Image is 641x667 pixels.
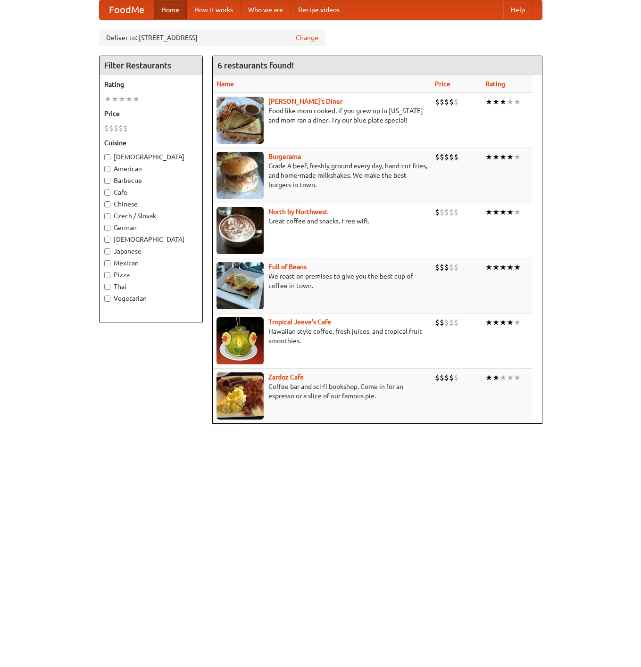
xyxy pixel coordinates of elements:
[104,270,198,280] label: Pizza
[268,153,301,160] a: Burgerama
[241,0,291,19] a: Who we are
[449,372,454,383] li: $
[444,372,449,383] li: $
[440,372,444,383] li: $
[435,207,440,217] li: $
[514,317,521,328] li: ★
[216,372,264,420] img: zardoz.jpg
[104,223,198,232] label: German
[217,61,294,70] ng-pluralize: 6 restaurants found!
[109,123,114,133] li: $
[440,207,444,217] li: $
[435,152,440,162] li: $
[133,94,140,104] li: ★
[100,0,154,19] a: FoodMe
[492,262,499,272] li: ★
[440,317,444,328] li: $
[268,318,331,326] a: Tropical Jeeve's Cafe
[454,262,458,272] li: $
[268,98,342,105] a: [PERSON_NAME]'s Diner
[268,263,307,271] a: Full of Beans
[499,372,507,383] li: ★
[507,97,514,107] li: ★
[216,161,427,189] p: Grade A beef, freshly ground every day, hand-cut fries, and home-made milkshakes. We make the bes...
[444,317,449,328] li: $
[118,123,123,133] li: $
[125,94,133,104] li: ★
[485,207,492,217] li: ★
[507,207,514,217] li: ★
[104,284,110,290] input: Thai
[104,109,198,118] h5: Price
[216,216,427,226] p: Great coffee and snacks. Free wifi.
[104,154,110,160] input: [DEMOGRAPHIC_DATA]
[449,97,454,107] li: $
[435,372,440,383] li: $
[507,152,514,162] li: ★
[492,372,499,383] li: ★
[444,97,449,107] li: $
[216,262,264,309] img: beans.jpg
[104,225,110,231] input: German
[216,327,427,346] p: Hawaiian style coffee, fresh juices, and tropical fruit smoothies.
[104,176,198,185] label: Barbecue
[118,94,125,104] li: ★
[492,207,499,217] li: ★
[104,123,109,133] li: $
[492,97,499,107] li: ★
[440,97,444,107] li: $
[449,262,454,272] li: $
[104,235,198,244] label: [DEMOGRAPHIC_DATA]
[99,29,325,46] div: Deliver to: [STREET_ADDRESS]
[104,258,198,268] label: Mexican
[104,188,198,197] label: Cafe
[454,152,458,162] li: $
[514,372,521,383] li: ★
[104,260,110,266] input: Mexican
[216,152,264,199] img: burgerama.jpg
[123,123,128,133] li: $
[104,189,110,196] input: Cafe
[104,248,110,255] input: Japanese
[507,317,514,328] li: ★
[435,97,440,107] li: $
[444,152,449,162] li: $
[104,213,110,219] input: Czech / Slovak
[296,33,318,42] a: Change
[111,94,118,104] li: ★
[503,0,533,19] a: Help
[104,211,198,221] label: Czech / Slovak
[449,317,454,328] li: $
[499,262,507,272] li: ★
[187,0,241,19] a: How it works
[514,152,521,162] li: ★
[154,0,187,19] a: Home
[507,262,514,272] li: ★
[216,382,427,401] p: Coffee bar and sci-fi bookshop. Come in for an espresso or a slice of our famous pie.
[104,201,110,207] input: Chinese
[268,208,328,215] b: North by Northwest
[485,97,492,107] li: ★
[449,152,454,162] li: $
[485,317,492,328] li: ★
[104,138,198,148] h5: Cuisine
[454,372,458,383] li: $
[485,262,492,272] li: ★
[104,282,198,291] label: Thai
[104,237,110,243] input: [DEMOGRAPHIC_DATA]
[104,164,198,173] label: American
[104,296,110,302] input: Vegetarian
[514,262,521,272] li: ★
[114,123,118,133] li: $
[499,152,507,162] li: ★
[104,272,110,278] input: Pizza
[104,199,198,209] label: Chinese
[104,294,198,303] label: Vegetarian
[100,56,202,75] h4: Filter Restaurants
[216,207,264,254] img: north.jpg
[104,94,111,104] li: ★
